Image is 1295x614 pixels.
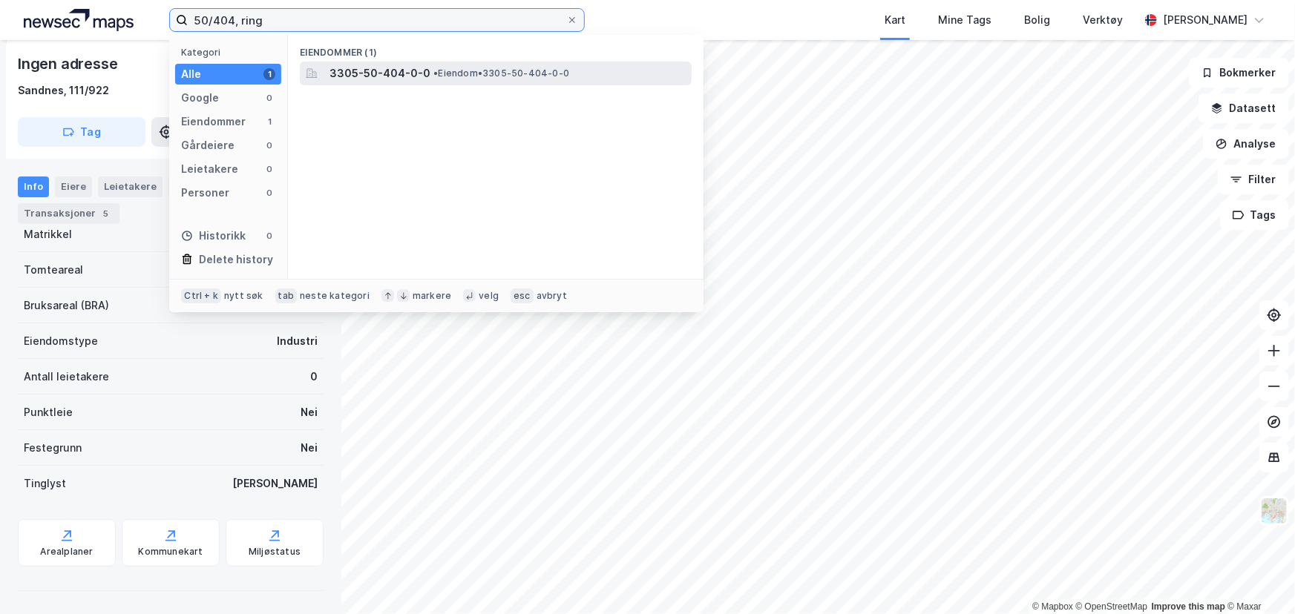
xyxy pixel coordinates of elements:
[181,160,238,178] div: Leietakere
[138,546,203,558] div: Kommunekart
[275,288,298,303] div: tab
[1189,58,1289,88] button: Bokmerker
[188,9,566,31] input: Søk på adresse, matrikkel, gårdeiere, leietakere eller personer
[263,116,275,128] div: 1
[413,290,451,302] div: markere
[181,65,201,83] div: Alle
[18,52,120,76] div: Ingen adresse
[263,68,275,80] div: 1
[18,82,109,99] div: Sandnes, 111/922
[1032,601,1073,612] a: Mapbox
[181,113,246,131] div: Eiendommer
[224,290,263,302] div: nytt søk
[18,203,119,224] div: Transaksjoner
[938,11,991,29] div: Mine Tags
[288,35,704,62] div: Eiendommer (1)
[1221,543,1295,614] div: Kontrollprogram for chat
[181,136,235,154] div: Gårdeiere
[168,176,224,197] div: Datasett
[263,92,275,104] div: 0
[330,65,430,82] span: 3305-50-404-0-0
[300,290,370,302] div: neste kategori
[301,403,318,421] div: Nei
[537,290,567,302] div: avbryt
[24,9,134,31] img: logo.a4113a55bc3d86da70a041830d287a7e.svg
[1152,601,1225,612] a: Improve this map
[433,67,438,79] span: •
[1024,11,1050,29] div: Bolig
[24,368,109,386] div: Antall leietakere
[263,139,275,151] div: 0
[181,89,219,107] div: Google
[1199,93,1289,123] button: Datasett
[1218,165,1289,194] button: Filter
[1260,497,1288,525] img: Z
[1076,601,1148,612] a: OpenStreetMap
[885,11,905,29] div: Kart
[1083,11,1123,29] div: Verktøy
[24,475,66,492] div: Tinglyst
[1203,129,1289,159] button: Analyse
[479,290,499,302] div: velg
[18,176,49,197] div: Info
[511,288,534,303] div: esc
[199,251,273,268] div: Delete history
[263,187,275,199] div: 0
[232,475,318,492] div: [PERSON_NAME]
[301,439,318,457] div: Nei
[99,206,114,221] div: 5
[181,184,229,202] div: Personer
[181,288,221,303] div: Ctrl + k
[1220,200,1289,230] button: Tags
[55,176,92,197] div: Eiere
[24,439,82,457] div: Festegrunn
[24,332,98,350] div: Eiendomstype
[40,546,93,558] div: Arealplaner
[433,67,569,79] span: Eiendom • 3305-50-404-0-0
[181,47,281,58] div: Kategori
[18,117,145,147] button: Tag
[1221,543,1295,614] iframe: Chat Widget
[24,403,73,421] div: Punktleie
[277,332,318,350] div: Industri
[181,227,246,245] div: Historikk
[24,297,109,314] div: Bruksareal (BRA)
[1163,11,1248,29] div: [PERSON_NAME]
[24,261,83,279] div: Tomteareal
[263,163,275,175] div: 0
[263,230,275,242] div: 0
[310,368,318,386] div: 0
[24,225,72,243] div: Matrikkel
[249,546,301,558] div: Miljøstatus
[98,176,163,197] div: Leietakere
